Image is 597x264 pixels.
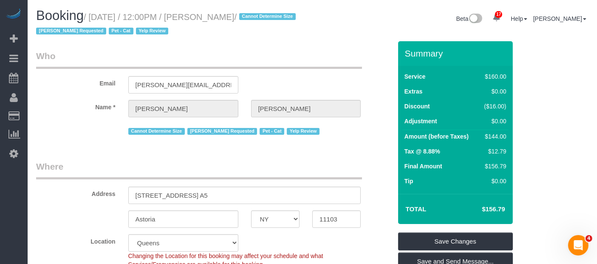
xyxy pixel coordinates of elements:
[136,28,169,34] span: Yelp Review
[30,76,122,88] label: Email
[251,100,361,117] input: Last Name
[405,132,469,141] label: Amount (before Taxes)
[406,205,427,213] strong: Total
[495,11,502,18] span: 17
[468,14,482,25] img: New interface
[405,117,437,125] label: Adjustment
[36,12,298,36] small: / [DATE] / 12:00PM / [PERSON_NAME]
[405,147,440,156] label: Tax @ 8.88%
[481,87,506,96] div: $0.00
[36,8,84,23] span: Booking
[36,160,362,179] legend: Where
[481,102,506,111] div: ($16.00)
[260,128,284,135] span: Pet - Cat
[405,48,509,58] h3: Summary
[109,28,133,34] span: Pet - Cat
[239,13,296,20] span: Cannot Determine Size
[511,15,527,22] a: Help
[481,132,506,141] div: $144.00
[456,15,483,22] a: Beta
[481,147,506,156] div: $12.79
[30,234,122,246] label: Location
[36,50,362,69] legend: Who
[481,177,506,185] div: $0.00
[481,162,506,170] div: $156.79
[405,87,423,96] label: Extras
[405,102,430,111] label: Discount
[187,128,257,135] span: [PERSON_NAME] Requested
[456,206,505,213] h4: $156.79
[30,187,122,198] label: Address
[405,177,413,185] label: Tip
[533,15,586,22] a: [PERSON_NAME]
[128,210,238,228] input: City
[287,128,320,135] span: Yelp Review
[405,162,442,170] label: Final Amount
[568,235,589,255] iframe: Intercom live chat
[36,28,106,34] span: [PERSON_NAME] Requested
[488,9,505,27] a: 17
[405,72,426,81] label: Service
[481,117,506,125] div: $0.00
[586,235,592,242] span: 4
[481,72,506,81] div: $160.00
[128,76,238,94] input: Email
[128,100,238,117] input: First Name
[5,9,22,20] img: Automaid Logo
[30,100,122,111] label: Name *
[398,233,513,250] a: Save Changes
[128,128,185,135] span: Cannot Determine Size
[312,210,361,228] input: Zip Code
